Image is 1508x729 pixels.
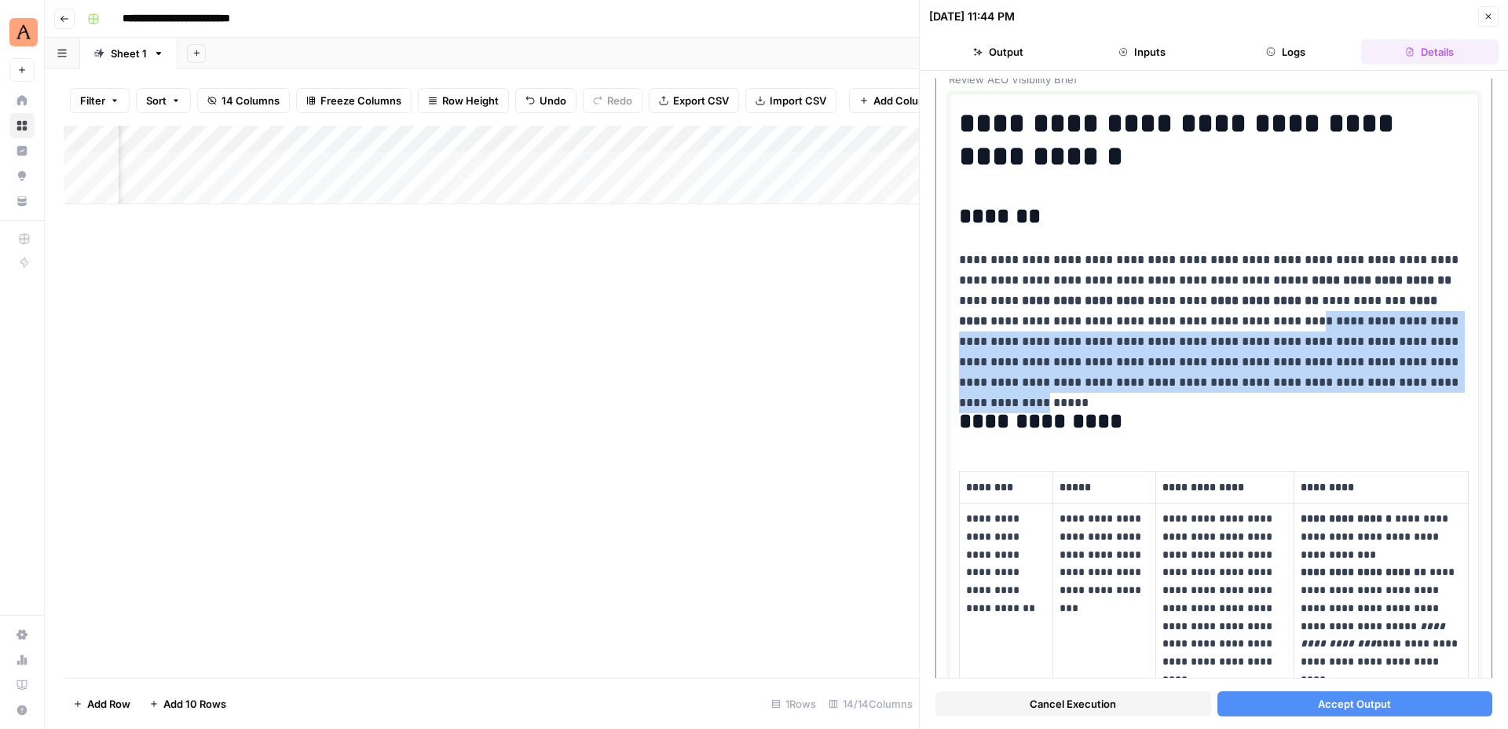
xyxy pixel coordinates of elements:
div: Sheet 1 [111,46,147,61]
span: Accept Output [1318,696,1391,712]
button: Logs [1217,39,1355,64]
span: 14 Columns [221,93,280,108]
a: Sheet 1 [80,38,178,69]
button: Output [929,39,1067,64]
span: Freeze Columns [320,93,401,108]
button: 14 Columns [197,88,290,113]
div: 14/14 Columns [822,691,919,716]
button: Add 10 Rows [140,691,236,716]
a: Opportunities [9,163,35,189]
button: Import CSV [745,88,836,113]
img: Animalz Logo [9,18,38,46]
button: Row Height [418,88,509,113]
span: Redo [607,93,632,108]
a: Home [9,88,35,113]
span: Cancel Execution [1030,696,1116,712]
button: Details [1361,39,1499,64]
button: Add Column [849,88,944,113]
button: Sort [136,88,191,113]
a: Learning Hub [9,672,35,698]
button: Export CSV [649,88,739,113]
span: Row Height [442,93,499,108]
button: Redo [583,88,642,113]
span: Import CSV [770,93,826,108]
button: Workspace: Animalz [9,13,35,52]
div: [DATE] 11:44 PM [929,9,1015,24]
span: Sort [146,93,167,108]
button: Accept Output [1217,691,1493,716]
button: Undo [515,88,576,113]
a: Settings [9,622,35,647]
a: Your Data [9,189,35,214]
a: Insights [9,138,35,163]
span: Export CSV [673,93,729,108]
span: Add Column [873,93,934,108]
button: Add Row [64,691,140,716]
span: Filter [80,93,105,108]
button: Inputs [1073,39,1210,64]
span: Add 10 Rows [163,696,226,712]
span: Add Row [87,696,130,712]
span: Review AEO Visibility Brief [949,71,1479,87]
button: Freeze Columns [296,88,412,113]
button: Help + Support [9,698,35,723]
span: Undo [540,93,566,108]
a: Usage [9,647,35,672]
button: Filter [70,88,130,113]
a: Browse [9,113,35,138]
div: 1 Rows [765,691,822,716]
button: Cancel Execution [935,691,1211,716]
